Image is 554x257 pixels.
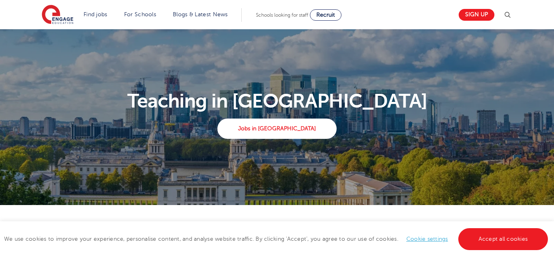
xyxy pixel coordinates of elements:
a: Sign up [459,9,494,21]
a: For Schools [124,11,156,17]
a: Cookie settings [406,236,448,242]
a: Accept all cookies [458,228,548,250]
span: We use cookies to improve your experience, personalise content, and analyse website traffic. By c... [4,236,550,242]
a: Find jobs [84,11,107,17]
span: Schools looking for staff [256,12,308,18]
a: Recruit [310,9,341,21]
a: Blogs & Latest News [173,11,228,17]
img: Engage Education [42,5,73,25]
span: Recruit [316,12,335,18]
a: Jobs in [GEOGRAPHIC_DATA] [217,119,336,139]
p: Teaching in [GEOGRAPHIC_DATA] [37,91,517,111]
